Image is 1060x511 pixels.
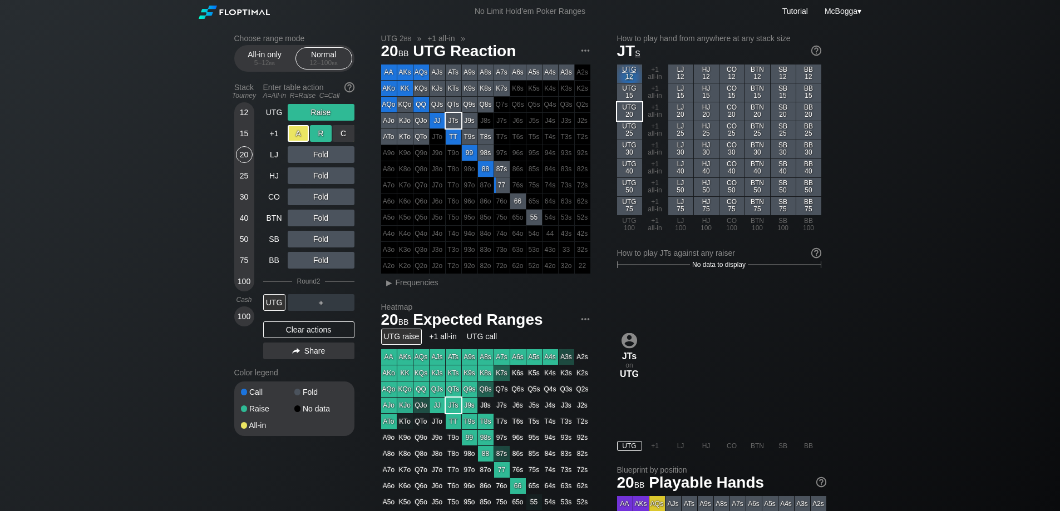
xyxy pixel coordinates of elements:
div: 100% fold in prior round [413,242,429,257]
div: No data [294,405,348,413]
div: 100% fold in prior round [446,226,461,241]
div: CO 40 [719,159,745,177]
div: 100% fold in prior round [462,161,477,177]
div: LJ 30 [668,140,693,158]
span: bb [332,59,338,67]
div: C [333,125,354,142]
div: 12 – 100 [300,59,347,67]
div: Fold [294,388,348,396]
div: Fold [288,188,354,205]
div: 100% fold in prior round [397,242,413,257]
div: 100% fold in prior round [559,97,574,112]
div: LJ 75 [668,197,693,215]
img: help.32db89a4.svg [810,247,822,259]
div: 100% fold in prior round [543,177,558,193]
div: 100% fold in prior round [526,129,542,145]
div: 100% fold in prior round [478,210,494,225]
div: A8s [478,65,494,80]
div: 100% fold in prior round [510,129,526,145]
img: ellipsis.fd386fe8.svg [579,313,591,325]
div: UTG [263,104,285,121]
div: 100% fold in prior round [526,177,542,193]
div: 88 [478,161,494,177]
div: 100% fold in prior round [543,145,558,161]
div: 100% fold in prior round [478,242,494,257]
div: BB 40 [796,159,821,177]
div: 100% fold in prior round [543,242,558,257]
div: 100% fold in prior round [559,226,574,241]
div: 100% fold in prior round [478,194,494,209]
div: 100% fold in prior round [575,65,590,80]
div: 100% fold in prior round [381,210,397,225]
div: 100% fold in prior round [446,210,461,225]
div: SB 30 [771,140,796,158]
div: All-in [288,125,354,142]
div: No Limit Hold’em Poker Ranges [458,7,602,18]
div: HJ 50 [694,178,719,196]
div: A4s [543,65,558,80]
div: 100% fold in prior round [430,194,445,209]
div: SB 50 [771,178,796,196]
div: UTG 15 [617,83,642,102]
div: QQ [413,97,429,112]
div: Stack [230,78,259,104]
div: 100% fold in prior round [510,161,526,177]
img: help.32db89a4.svg [343,81,356,93]
span: bb [398,46,409,58]
div: CO 30 [719,140,745,158]
div: 100% fold in prior round [413,226,429,241]
div: BB 50 [796,178,821,196]
div: BTN 12 [745,65,770,83]
div: 100% fold in prior round [575,97,590,112]
div: 100% fold in prior round [494,145,510,161]
div: A9s [462,65,477,80]
div: KJs [430,81,445,96]
div: Fold [288,167,354,184]
div: 100% fold in prior round [446,145,461,161]
div: AKo [381,81,397,96]
div: 100% fold in prior round [430,129,445,145]
div: 20 [236,146,253,163]
div: HJ 15 [694,83,719,102]
div: KK [397,81,413,96]
div: 100% fold in prior round [430,177,445,193]
div: 25 [236,167,253,184]
div: Fold [288,210,354,226]
span: JT [617,42,640,59]
div: CO 50 [719,178,745,196]
div: SB 15 [771,83,796,102]
div: 100% fold in prior round [381,145,397,161]
div: A3s [559,65,574,80]
div: +1 all-in [643,159,668,177]
div: UTG 30 [617,140,642,158]
div: A6s [510,65,526,80]
div: 15 [236,125,253,142]
div: BTN 40 [745,159,770,177]
div: 100% fold in prior round [381,161,397,177]
span: +1 all-in [426,33,456,43]
div: 100% fold in prior round [397,161,413,177]
div: 30 [236,188,253,205]
div: CO [263,188,285,205]
div: 50 [236,231,253,247]
div: 100% fold in prior round [559,177,574,193]
div: 100% fold in prior round [575,177,590,193]
div: 100% fold in prior round [526,97,542,112]
div: 100% fold in prior round [478,113,494,128]
div: SB [263,231,285,247]
div: 100% fold in prior round [526,194,542,209]
div: AKs [397,65,413,80]
img: ellipsis.fd386fe8.svg [579,44,591,57]
div: On the cusp: play or fold. [617,65,642,83]
div: BB 20 [796,102,821,121]
div: AA [381,65,397,80]
div: 100% fold in prior round [478,177,494,193]
div: 100% fold in prior round [559,145,574,161]
div: Enter table action [263,78,354,104]
div: CO 20 [719,102,745,121]
img: Floptimal logo [199,6,270,19]
div: QTo [413,129,429,145]
div: 100% fold in prior round [543,210,558,225]
div: 100% fold in prior round [510,226,526,241]
div: HJ 25 [694,121,719,140]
